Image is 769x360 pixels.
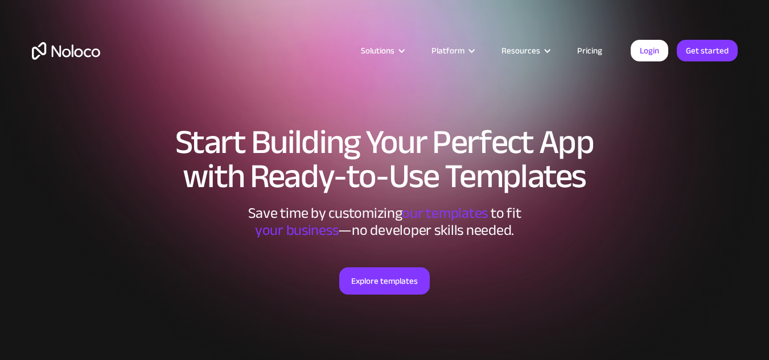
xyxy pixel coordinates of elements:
[563,43,616,58] a: Pricing
[361,43,394,58] div: Solutions
[677,40,738,61] a: Get started
[32,42,100,60] a: home
[501,43,540,58] div: Resources
[417,43,487,58] div: Platform
[32,125,738,193] h1: Start Building Your Perfect App with Ready-to-Use Templates
[347,43,417,58] div: Solutions
[431,43,464,58] div: Platform
[255,216,339,244] span: your business
[339,267,430,295] a: Explore templates
[214,205,556,239] div: Save time by customizing to fit ‍ —no developer skills needed.
[487,43,563,58] div: Resources
[631,40,668,61] a: Login
[402,199,488,227] span: our templates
